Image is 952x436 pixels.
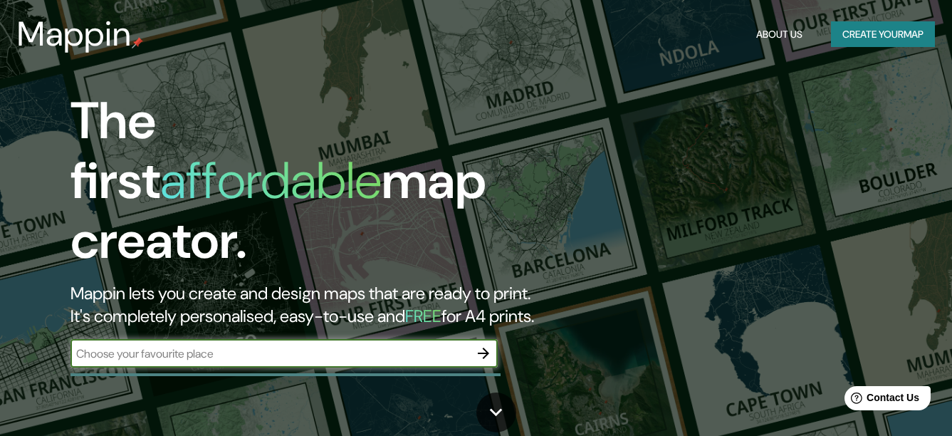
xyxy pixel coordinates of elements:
h1: The first map creator. [70,91,547,282]
iframe: Help widget launcher [825,380,936,420]
h3: Mappin [17,14,132,54]
input: Choose your favourite place [70,346,469,362]
button: About Us [750,21,808,48]
h2: Mappin lets you create and design maps that are ready to print. It's completely personalised, eas... [70,282,547,328]
h1: affordable [160,147,382,214]
h5: FREE [405,305,441,327]
button: Create yourmap [831,21,935,48]
img: mappin-pin [132,37,143,48]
